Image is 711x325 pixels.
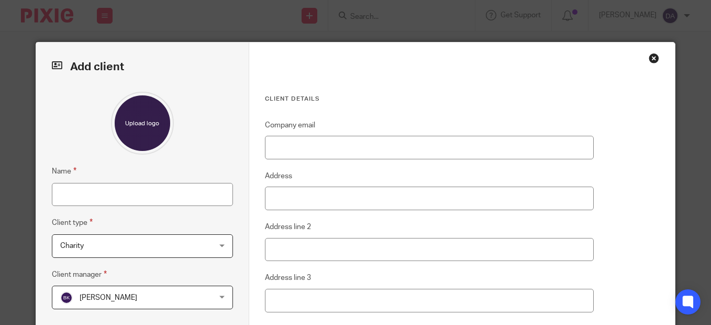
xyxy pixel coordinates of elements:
[265,273,311,283] label: Address line 3
[265,222,311,232] label: Address line 2
[265,95,594,103] h3: Client details
[80,294,137,301] span: [PERSON_NAME]
[265,120,315,131] label: Company email
[52,165,76,177] label: Name
[52,58,233,76] h2: Add client
[265,171,292,181] label: Address
[52,268,107,280] label: Client manager
[649,53,659,63] div: Close this dialog window
[52,216,93,229] label: Client type
[60,242,84,250] span: Charity
[60,291,73,304] img: svg%3E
